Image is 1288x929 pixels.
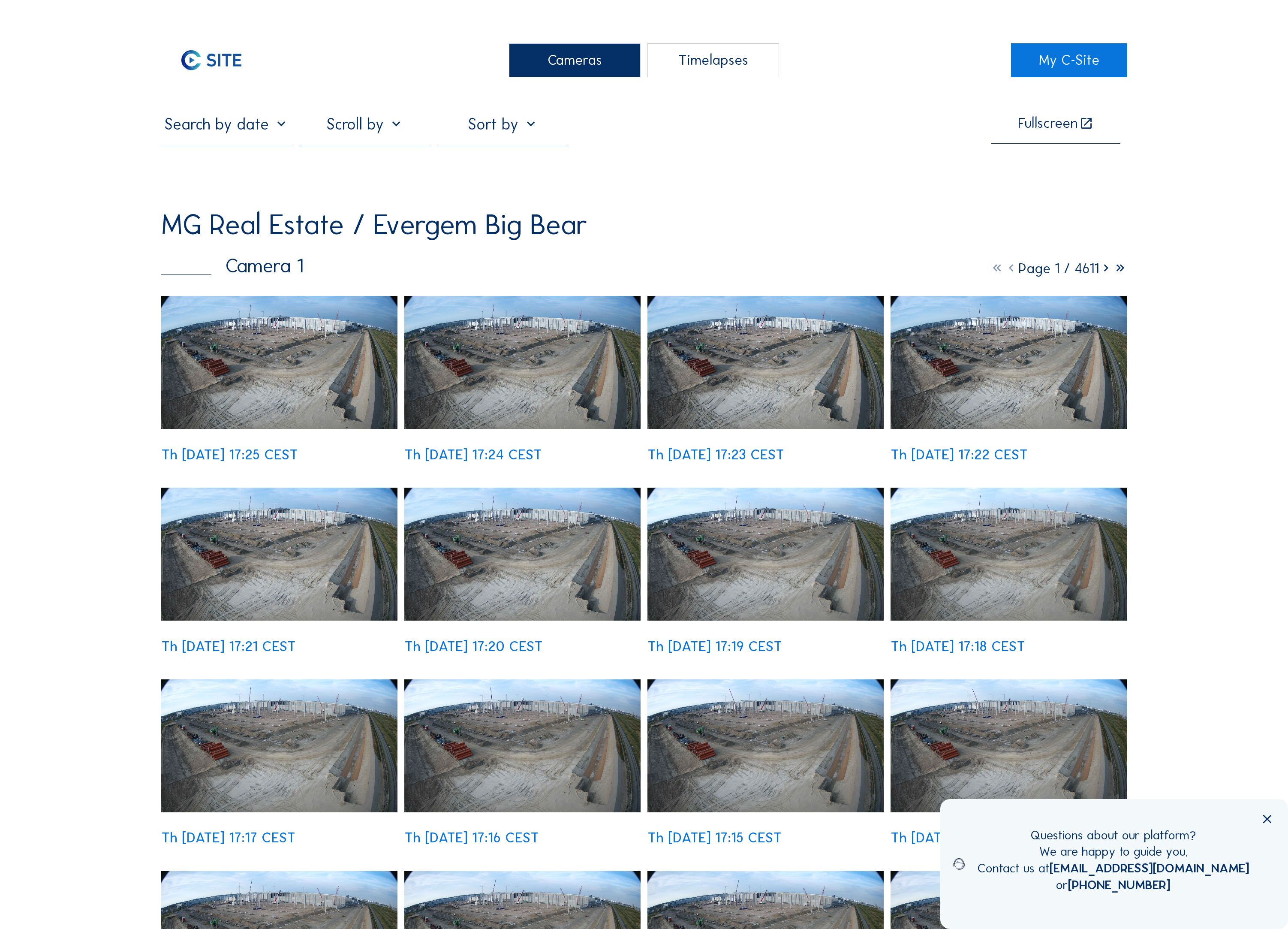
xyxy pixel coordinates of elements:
[891,296,1127,429] img: image_53565028
[161,488,398,621] img: image_53564996
[404,488,641,621] img: image_53564913
[161,296,398,429] img: image_53565055
[1018,116,1078,131] div: Fullscreen
[1011,43,1127,77] a: My C-Site
[161,43,277,77] a: C-SITE Logo
[891,679,1127,812] img: image_53564750
[161,448,298,462] div: Th [DATE] 17:25 CEST
[891,831,1026,845] div: Th [DATE] 17:14 CEST
[509,43,640,77] div: Cameras
[978,860,1249,877] div: Contact us at
[647,296,884,429] img: image_53565033
[161,256,304,275] div: Camera 1
[891,639,1025,654] div: Th [DATE] 17:18 CEST
[161,43,262,77] img: C-SITE Logo
[647,679,884,812] img: image_53564767
[647,448,784,462] div: Th [DATE] 17:23 CEST
[978,843,1249,860] div: We are happy to guide you.
[161,211,588,239] div: MG Real Estate / Evergem Big Bear
[404,679,641,812] img: image_53564843
[1018,260,1099,277] span: Page 1 / 4611
[161,831,295,845] div: Th [DATE] 17:17 CEST
[161,115,292,134] input: Search by date 󰅀
[404,296,641,429] img: image_53565038
[647,488,884,621] img: image_53564892
[953,827,965,901] img: operator
[891,448,1028,462] div: Th [DATE] 17:22 CEST
[404,448,542,462] div: Th [DATE] 17:24 CEST
[647,831,782,845] div: Th [DATE] 17:15 CEST
[647,43,779,77] div: Timelapses
[1050,860,1249,876] a: [EMAIL_ADDRESS][DOMAIN_NAME]
[978,827,1249,844] div: Questions about our platform?
[978,877,1249,893] div: or
[161,639,296,654] div: Th [DATE] 17:21 CEST
[404,831,539,845] div: Th [DATE] 17:16 CEST
[404,639,543,654] div: Th [DATE] 17:20 CEST
[1068,877,1171,893] a: [PHONE_NUMBER]
[647,639,782,654] div: Th [DATE] 17:19 CEST
[891,488,1127,621] img: image_53564887
[161,679,398,812] img: image_53564883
